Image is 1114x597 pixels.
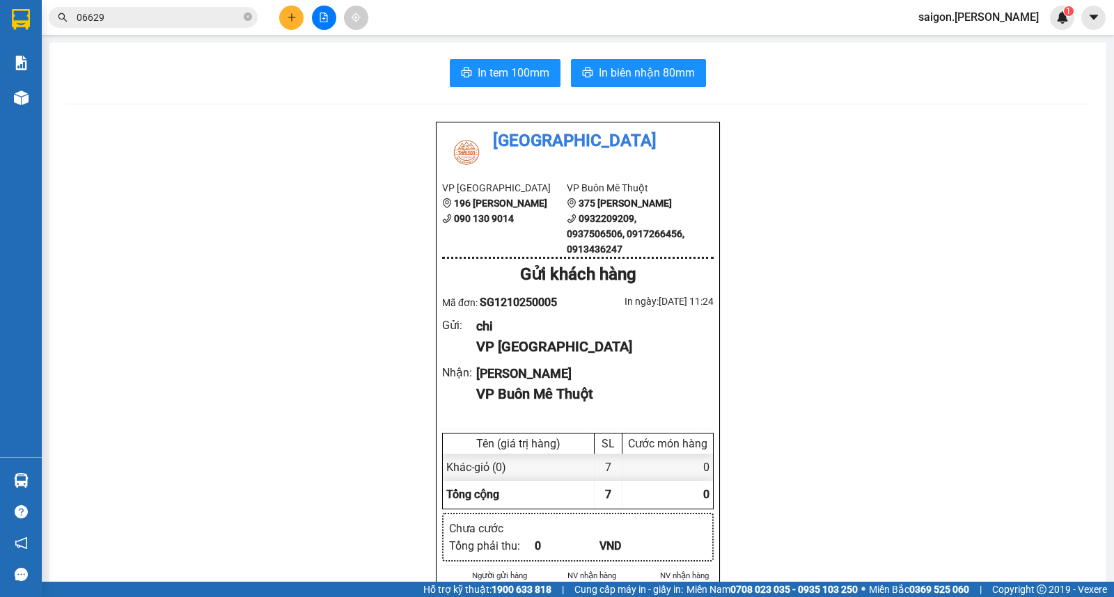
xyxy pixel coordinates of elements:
span: search [58,13,68,22]
span: | [980,582,982,597]
span: 0 [703,488,709,501]
span: question-circle [15,505,28,518]
div: Mã đơn: [442,294,578,311]
div: Tổng phải thu : [449,537,535,555]
button: aim [344,6,368,30]
span: Khác - giỏ (0) [446,461,506,474]
span: 1 [1066,6,1071,16]
span: Tổng cộng [446,488,499,501]
input: Tìm tên, số ĐT hoặc mã đơn [77,10,241,25]
strong: 0708 023 035 - 0935 103 250 [730,584,858,595]
b: 0932209209, 0937506506, 0917266456, 0913436247 [567,213,684,255]
button: file-add [312,6,336,30]
li: NV nhận hàng [563,569,622,582]
span: | [562,582,564,597]
img: warehouse-icon [14,473,29,488]
li: NV nhận hàng [654,569,714,582]
div: SL [598,437,618,450]
span: phone [567,214,576,223]
div: [PERSON_NAME] [476,364,703,383]
span: close-circle [244,11,252,24]
b: 196 [PERSON_NAME] [454,198,547,209]
button: printerIn tem 100mm [450,59,560,87]
div: Gửi khách hàng [442,262,714,288]
span: phone [442,214,452,223]
span: file-add [319,13,329,22]
li: VP Buôn Mê Thuột [567,180,691,196]
span: In tem 100mm [478,64,549,81]
span: Miền Bắc [869,582,969,597]
span: In biên nhận 80mm [599,64,695,81]
img: solution-icon [14,56,29,70]
span: environment [442,198,452,208]
div: 0 [535,537,599,555]
span: saigon.[PERSON_NAME] [907,8,1050,26]
span: printer [461,67,472,80]
span: plus [287,13,297,22]
div: 0 [622,454,713,481]
div: Chưa cước [449,520,535,537]
div: Nhận : [442,364,476,381]
span: Miền Nam [687,582,858,597]
span: caret-down [1088,11,1100,24]
img: icon-new-feature [1056,11,1069,24]
div: VND [599,537,664,555]
strong: 1900 633 818 [492,584,551,595]
span: Hỗ trợ kỹ thuật: [423,582,551,597]
div: In ngày: [DATE] 11:24 [578,294,714,309]
strong: 0369 525 060 [909,584,969,595]
div: chi [476,317,703,336]
div: Tên (giá trị hàng) [446,437,590,450]
img: logo.jpg [442,128,491,177]
span: environment [567,198,576,208]
b: 090 130 9014 [454,213,514,224]
span: notification [15,536,28,550]
sup: 1 [1064,6,1074,16]
div: 7 [595,454,622,481]
span: aim [351,13,361,22]
li: VP [GEOGRAPHIC_DATA] [442,180,567,196]
div: VP [GEOGRAPHIC_DATA] [476,336,703,358]
span: Cung cấp máy in - giấy in: [574,582,683,597]
span: copyright [1037,584,1046,594]
button: plus [279,6,304,30]
img: logo-vxr [12,9,30,30]
span: ⚪️ [861,587,865,592]
div: VP Buôn Mê Thuột [476,383,703,405]
span: printer [582,67,593,80]
span: 7 [605,488,611,501]
li: [GEOGRAPHIC_DATA] [442,128,714,154]
span: close-circle [244,13,252,21]
b: 375 [PERSON_NAME] [579,198,672,209]
button: caret-down [1081,6,1106,30]
div: Cước món hàng [626,437,709,450]
li: Người gửi hàng xác nhận [470,569,529,594]
img: warehouse-icon [14,90,29,105]
span: message [15,568,28,581]
button: printerIn biên nhận 80mm [571,59,706,87]
div: Gửi : [442,317,476,334]
span: SG1210250005 [480,296,557,309]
